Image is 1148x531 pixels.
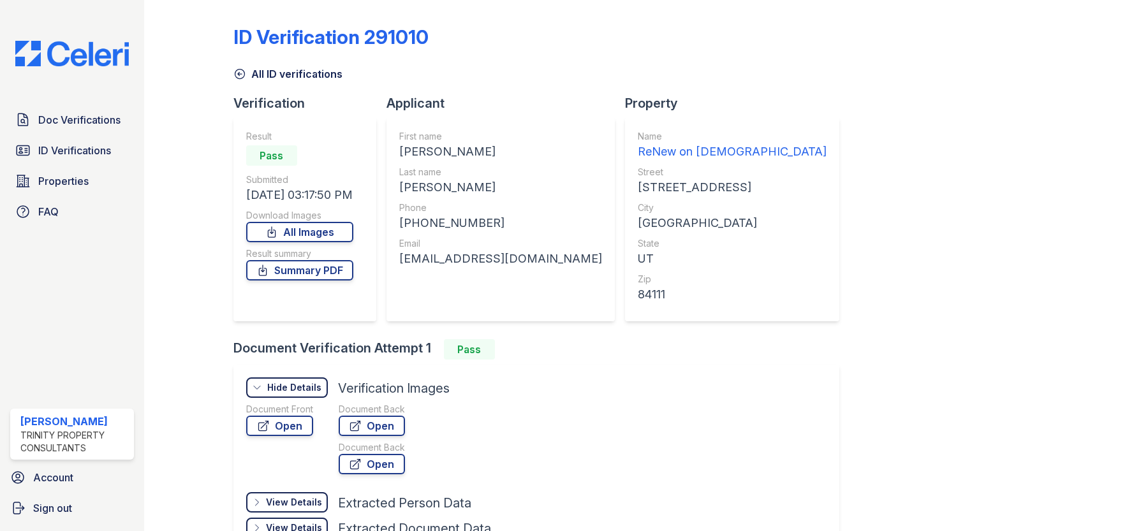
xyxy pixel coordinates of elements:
div: Trinity Property Consultants [20,429,129,455]
a: Name ReNew on [DEMOGRAPHIC_DATA] [638,130,827,161]
a: All ID verifications [233,66,342,82]
div: Document Verification Attempt 1 [233,339,850,360]
a: All Images [246,222,353,242]
a: Open [339,454,405,474]
div: Name [638,130,827,143]
div: Submitted [246,173,353,186]
div: Email [399,237,602,250]
a: Doc Verifications [10,107,134,133]
span: FAQ [38,204,59,219]
div: Property [625,94,850,112]
a: Open [246,416,313,436]
div: City [638,201,827,214]
div: Zip [638,273,827,286]
div: [GEOGRAPHIC_DATA] [638,214,827,232]
a: ID Verifications [10,138,134,163]
div: Document Front [246,403,313,416]
a: Sign out [5,495,139,521]
div: [PERSON_NAME] [399,143,602,161]
span: Account [33,470,73,485]
span: Doc Verifications [38,112,121,127]
div: State [638,237,827,250]
a: Account [5,465,139,490]
div: Verification [233,94,386,112]
div: [DATE] 03:17:50 PM [246,186,353,204]
div: ReNew on [DEMOGRAPHIC_DATA] [638,143,827,161]
div: [PHONE_NUMBER] [399,214,602,232]
div: Download Images [246,209,353,222]
div: Result summary [246,247,353,260]
div: Verification Images [338,379,450,397]
span: ID Verifications [38,143,111,158]
div: Result [246,130,353,143]
div: Last name [399,166,602,178]
div: Document Back [339,403,405,416]
div: Pass [246,145,297,166]
div: Applicant [386,94,625,112]
a: FAQ [10,199,134,224]
div: ID Verification 291010 [233,25,429,48]
div: Phone [399,201,602,214]
a: Properties [10,168,134,194]
div: Pass [444,339,495,360]
span: Properties [38,173,89,189]
div: [STREET_ADDRESS] [638,178,827,196]
div: [PERSON_NAME] [20,414,129,429]
div: [PERSON_NAME] [399,178,602,196]
div: Street [638,166,827,178]
div: First name [399,130,602,143]
div: Extracted Person Data [338,494,471,512]
div: [EMAIL_ADDRESS][DOMAIN_NAME] [399,250,602,268]
div: Document Back [339,441,405,454]
span: Sign out [33,500,72,516]
a: Summary PDF [246,260,353,280]
div: View Details [266,496,322,509]
div: UT [638,250,827,268]
a: Open [339,416,405,436]
img: CE_Logo_Blue-a8612792a0a2168367f1c8372b55b34899dd931a85d93a1a3d3e32e68fde9ad4.png [5,41,139,66]
div: 84111 [638,286,827,303]
iframe: chat widget [1094,480,1135,518]
div: Hide Details [267,381,321,394]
